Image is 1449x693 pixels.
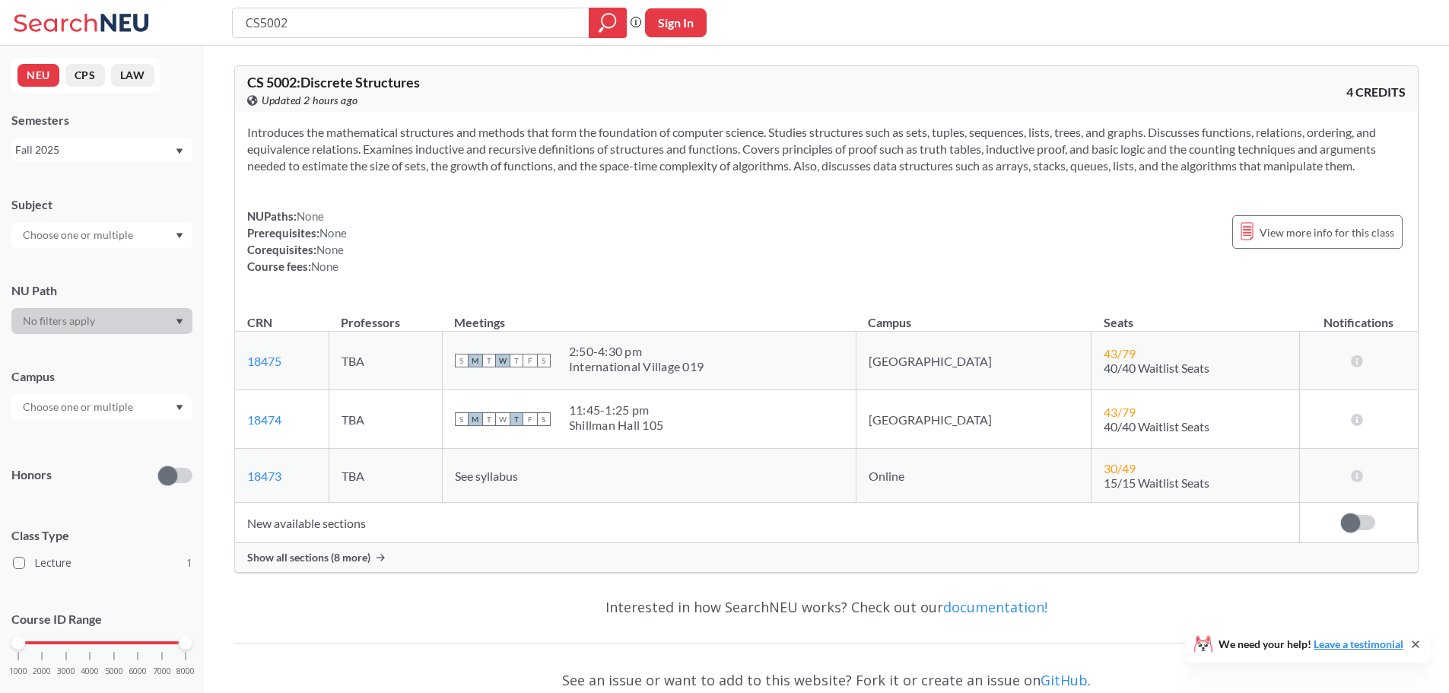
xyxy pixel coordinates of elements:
[856,332,1092,390] td: [GEOGRAPHIC_DATA]
[13,553,192,573] label: Lecture
[247,208,347,275] div: NUPaths: Prerequisites: Corequisites: Course fees:
[33,667,51,676] span: 2000
[176,319,183,325] svg: Dropdown arrow
[599,12,617,33] svg: magnifying glass
[455,469,518,483] span: See syllabus
[496,354,510,367] span: W
[247,412,281,427] a: 18474
[1104,461,1136,475] span: 30 / 49
[442,299,856,332] th: Meetings
[329,299,442,332] th: Professors
[469,412,482,426] span: M
[856,390,1092,449] td: [GEOGRAPHIC_DATA]
[311,259,338,273] span: None
[81,667,99,676] span: 4000
[316,243,344,256] span: None
[11,222,192,248] div: Dropdown arrow
[1104,361,1209,375] span: 40/40 Waitlist Seats
[569,359,704,374] div: International Village 019
[329,332,442,390] td: TBA
[247,74,420,91] span: CS 5002 : Discrete Structures
[589,8,627,38] div: magnifying glass
[235,543,1418,572] div: Show all sections (8 more)
[645,8,707,37] button: Sign In
[1092,299,1299,332] th: Seats
[15,398,143,416] input: Choose one or multiple
[1346,84,1406,100] span: 4 CREDITS
[523,354,537,367] span: F
[11,112,192,129] div: Semesters
[455,354,469,367] span: S
[176,233,183,239] svg: Dropdown arrow
[1041,671,1088,689] a: GitHub
[15,141,174,158] div: Fall 2025
[569,418,663,433] div: Shillman Hall 105
[235,503,1299,543] td: New available sections
[523,412,537,426] span: F
[11,138,192,162] div: Fall 2025Dropdown arrow
[153,667,171,676] span: 7000
[262,92,358,109] span: Updated 2 hours ago
[129,667,147,676] span: 6000
[297,209,324,223] span: None
[176,667,195,676] span: 8000
[247,314,272,331] div: CRN
[569,402,663,418] div: 11:45 - 1:25 pm
[1104,475,1209,490] span: 15/15 Waitlist Seats
[11,611,192,628] p: Course ID Range
[11,282,192,299] div: NU Path
[11,527,192,544] span: Class Type
[319,226,347,240] span: None
[1104,419,1209,434] span: 40/40 Waitlist Seats
[482,412,496,426] span: T
[9,667,27,676] span: 1000
[15,226,143,244] input: Choose one or multiple
[247,469,281,483] a: 18473
[244,10,578,36] input: Class, professor, course number, "phrase"
[247,124,1406,174] section: Introduces the mathematical structures and methods that form the foundation of computer science. ...
[17,64,59,87] button: NEU
[176,405,183,411] svg: Dropdown arrow
[65,64,105,87] button: CPS
[186,555,192,571] span: 1
[234,585,1419,629] div: Interested in how SearchNEU works? Check out our
[1219,639,1403,650] span: We need your help!
[482,354,496,367] span: T
[856,449,1092,503] td: Online
[247,551,370,564] span: Show all sections (8 more)
[469,354,482,367] span: M
[569,344,704,359] div: 2:50 - 4:30 pm
[329,449,442,503] td: TBA
[105,667,123,676] span: 5000
[1260,223,1394,242] span: View more info for this class
[57,667,75,676] span: 3000
[329,390,442,449] td: TBA
[1314,637,1403,650] a: Leave a testimonial
[247,354,281,368] a: 18475
[1104,405,1136,419] span: 43 / 79
[11,196,192,213] div: Subject
[11,394,192,420] div: Dropdown arrow
[510,354,523,367] span: T
[1299,299,1417,332] th: Notifications
[11,466,52,484] p: Honors
[1104,346,1136,361] span: 43 / 79
[537,354,551,367] span: S
[111,64,154,87] button: LAW
[496,412,510,426] span: W
[176,148,183,154] svg: Dropdown arrow
[856,299,1092,332] th: Campus
[11,368,192,385] div: Campus
[537,412,551,426] span: S
[455,412,469,426] span: S
[11,308,192,334] div: Dropdown arrow
[943,598,1047,616] a: documentation!
[510,412,523,426] span: T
